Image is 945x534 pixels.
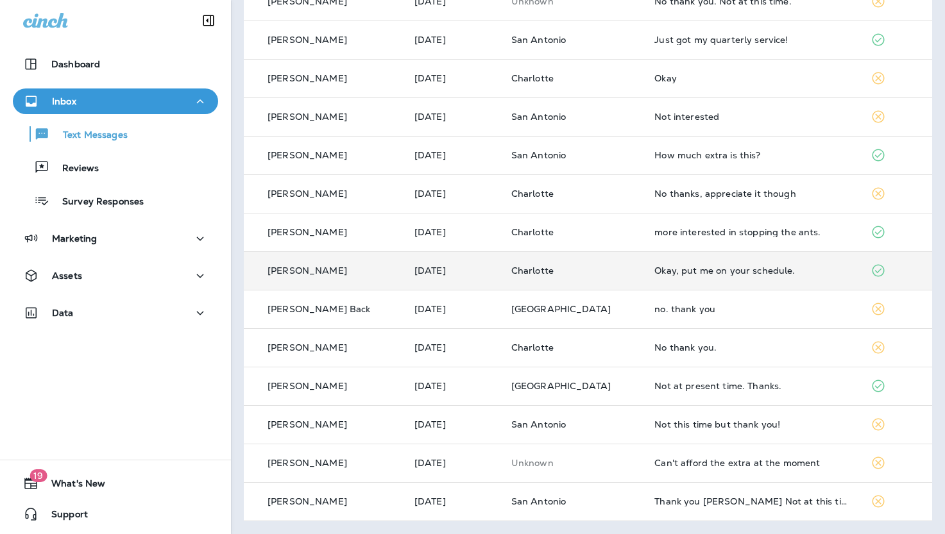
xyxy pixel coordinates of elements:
[268,188,347,199] p: [PERSON_NAME]
[268,458,347,468] p: [PERSON_NAME]
[13,300,218,326] button: Data
[52,233,97,244] p: Marketing
[13,154,218,181] button: Reviews
[654,188,849,199] div: No thanks, appreciate it though
[414,496,491,506] p: Aug 5, 2025 03:19 PM
[13,471,218,496] button: 19What's New
[49,196,144,208] p: Survey Responses
[13,226,218,251] button: Marketing
[654,381,849,391] div: Not at present time. Thanks.
[654,227,849,237] div: more interested in stopping the ants.
[268,150,347,160] p: [PERSON_NAME]
[511,226,554,238] span: Charlotte
[268,496,347,506] p: [PERSON_NAME]
[52,271,82,281] p: Assets
[268,112,347,122] p: [PERSON_NAME]
[13,51,218,77] button: Dashboard
[654,35,849,45] div: Just got my quarterly service!
[414,342,491,353] p: Aug 6, 2025 04:27 PM
[511,188,554,199] span: Charlotte
[414,304,491,314] p: Aug 6, 2025 04:59 PM
[49,163,99,175] p: Reviews
[52,96,76,106] p: Inbox
[268,35,347,45] p: [PERSON_NAME]
[268,419,347,430] p: [PERSON_NAME]
[268,381,347,391] p: [PERSON_NAME]
[654,112,849,122] div: Not interested
[414,227,491,237] p: Aug 7, 2025 01:43 PM
[13,187,218,214] button: Survey Responses
[268,73,347,83] p: [PERSON_NAME]
[414,419,491,430] p: Aug 6, 2025 01:22 PM
[511,380,611,392] span: [GEOGRAPHIC_DATA]
[654,265,849,276] div: Okay, put me on your schedule.
[511,419,566,430] span: San Antonio
[13,501,218,527] button: Support
[191,8,226,33] button: Collapse Sidebar
[654,342,849,353] div: No thank you.
[414,188,491,199] p: Aug 7, 2025 01:55 PM
[414,265,491,276] p: Aug 7, 2025 01:39 PM
[654,150,849,160] div: How much extra is this?
[654,304,849,314] div: no. thank you
[30,469,47,482] span: 19
[511,149,566,161] span: San Antonio
[51,59,100,69] p: Dashboard
[511,496,566,507] span: San Antonio
[268,227,347,237] p: [PERSON_NAME]
[511,111,566,122] span: San Antonio
[13,121,218,147] button: Text Messages
[654,419,849,430] div: Not this time but thank you!
[13,263,218,288] button: Assets
[13,88,218,114] button: Inbox
[511,265,554,276] span: Charlotte
[268,342,347,353] p: [PERSON_NAME]
[414,112,491,122] p: Aug 7, 2025 02:16 PM
[654,458,849,468] div: Can't afford the extra at the moment
[414,150,491,160] p: Aug 7, 2025 02:13 PM
[414,458,491,468] p: Aug 6, 2025 11:18 AM
[511,342,554,353] span: Charlotte
[511,303,611,315] span: [GEOGRAPHIC_DATA]
[52,308,74,318] p: Data
[268,304,371,314] p: [PERSON_NAME] Back
[38,509,88,524] span: Support
[511,72,554,84] span: Charlotte
[268,265,347,276] p: [PERSON_NAME]
[654,496,849,506] div: Thank you Steven Not at this time but will let you know..
[414,73,491,83] p: Aug 7, 2025 09:34 PM
[414,381,491,391] p: Aug 6, 2025 02:58 PM
[38,478,105,494] span: What's New
[414,35,491,45] p: Aug 8, 2025 10:57 AM
[511,458,634,468] p: This customer does not have a last location and the phone number they messaged is not assigned to...
[654,73,849,83] div: Okay
[511,34,566,46] span: San Antonio
[50,129,128,142] p: Text Messages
